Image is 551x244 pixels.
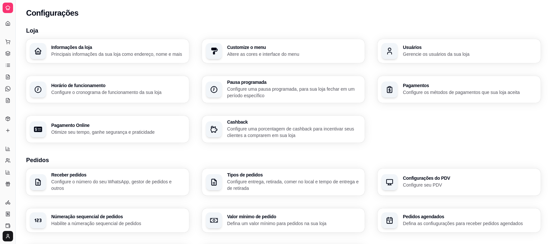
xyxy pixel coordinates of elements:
[51,220,185,227] p: Habilite a númeração sequencial de pedidos
[202,169,365,195] button: Tipos de pedidosConfigure entrega, retirada, comer no local e tempo de entrega e de retirada
[26,116,189,143] button: Pagamento OnlineOtimize seu tempo, ganhe segurança e praticidade
[403,176,537,180] h3: Configurações do PDV
[378,208,541,232] button: Pedidos agendadosDefina as confiugurações para receber pedidos agendados
[403,214,537,219] h3: Pedidos agendados
[227,173,361,177] h3: Tipos de pedidos
[227,51,361,57] p: Altere as cores e interface do menu
[227,80,361,84] h3: Pausa programada
[403,182,537,188] p: Configure seu PDV
[51,123,185,128] h3: Pagamento Online
[378,76,541,103] button: PagamentosConfigure os métodos de pagamentos que sua loja aceita
[26,76,189,103] button: Horário de funcionamentoConfigure o cronograma de funcionamento da sua loja
[51,129,185,135] p: Otimize seu tempo, ganhe segurança e praticidade
[227,120,361,124] h3: Cashback
[51,173,185,177] h3: Receber pedidos
[26,26,541,35] h3: Loja
[403,51,537,57] p: Gerencie os usuários da sua loja
[26,39,189,63] button: Informações da lojaPrincipais informações da sua loja como endereço, nome e mais
[403,83,537,88] h3: Pagamentos
[227,126,361,139] p: Configure uma porcentagem de cashback para incentivar seus clientes a comprarem em sua loja
[26,169,189,195] button: Receber pedidosConfigure o número do seu WhatsApp, gestor de pedidos e outros
[403,89,537,96] p: Configure os métodos de pagamentos que sua loja aceita
[51,51,185,57] p: Principais informações da sua loja como endereço, nome e mais
[26,208,189,232] button: Númeração sequencial de pedidosHabilite a númeração sequencial de pedidos
[202,208,365,232] button: Valor mínimo de pedidoDefina um valor mínimo para pedidos na sua loja
[202,76,365,103] button: Pausa programadaConfigure uma pausa programada, para sua loja fechar em um período específico
[378,169,541,195] button: Configurações do PDVConfigure seu PDV
[227,214,361,219] h3: Valor mínimo de pedido
[227,45,361,50] h3: Customize o menu
[26,156,541,165] h3: Pedidos
[51,178,185,191] p: Configure o número do seu WhatsApp, gestor de pedidos e outros
[51,83,185,88] h3: Horário de funcionamento
[227,86,361,99] p: Configure uma pausa programada, para sua loja fechar em um período específico
[26,8,78,18] h2: Configurações
[51,89,185,96] p: Configure o cronograma de funcionamento da sua loja
[227,178,361,191] p: Configure entrega, retirada, comer no local e tempo de entrega e de retirada
[51,45,185,50] h3: Informações da loja
[202,39,365,63] button: Customize o menuAltere as cores e interface do menu
[227,220,361,227] p: Defina um valor mínimo para pedidos na sua loja
[403,220,537,227] p: Defina as confiugurações para receber pedidos agendados
[378,39,541,63] button: UsuáriosGerencie os usuários da sua loja
[202,116,365,143] button: CashbackConfigure uma porcentagem de cashback para incentivar seus clientes a comprarem em sua loja
[51,214,185,219] h3: Númeração sequencial de pedidos
[403,45,537,50] h3: Usuários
